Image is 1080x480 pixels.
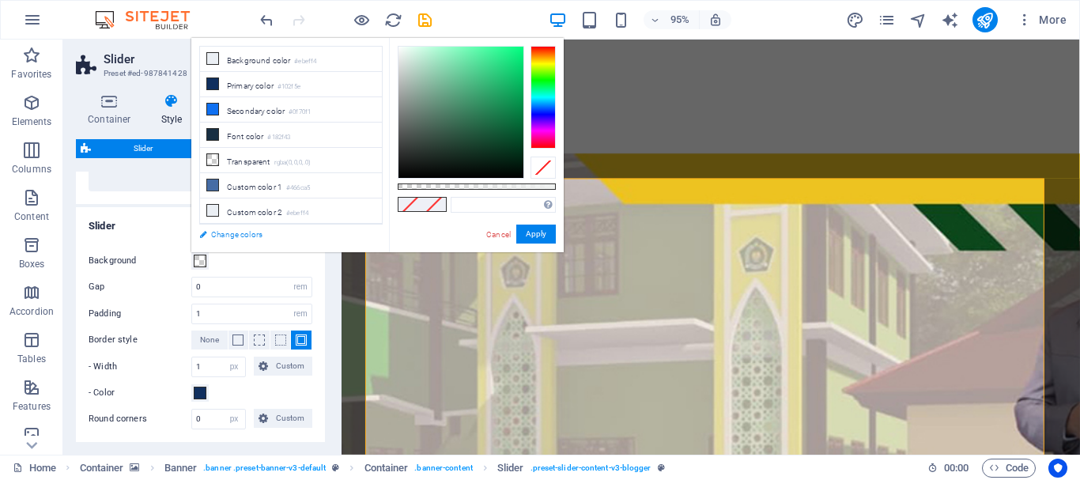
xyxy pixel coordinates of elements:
[89,384,191,403] label: - Color
[257,10,276,29] button: undo
[667,10,693,29] h6: 95%
[1048,459,1067,478] button: Usercentrics
[972,7,998,32] button: publish
[89,309,191,318] label: Padding
[531,157,556,179] div: Clear Color Selection
[422,198,446,211] span: No Color Selected
[909,11,927,29] i: Navigator
[89,251,191,270] label: Background
[254,357,312,376] button: Custom
[12,163,51,176] p: Columns
[13,459,56,478] a: Click to cancel selection. Double-click to open Pages
[955,462,957,474] span: :
[200,72,382,97] li: Primary color
[927,459,969,478] h6: Session time
[9,305,54,318] p: Accordion
[200,97,382,123] li: Secondary color
[274,157,312,168] small: rgba(0,0,0,.0)
[258,11,276,29] i: Undo: Border style (dashed -> double) (Ctrl+Z)
[398,198,422,211] span: No Color Selected
[944,459,969,478] span: 00 00
[941,11,959,29] i: AI Writer
[191,225,375,244] a: Change colors
[364,459,409,478] span: Click to select. Double-click to edit
[200,123,382,148] li: Font color
[267,132,290,143] small: #182f43
[1017,12,1067,28] span: More
[846,10,865,29] button: design
[941,10,960,29] button: text_generator
[89,331,191,350] label: Border style
[497,459,524,478] span: Click to select. Double-click to edit
[294,56,316,67] small: #ebeff4
[414,459,472,478] span: . banner-content
[89,410,191,429] label: Round corners
[878,11,896,29] i: Pages (Ctrl+Alt+S)
[89,282,191,291] label: Gap
[383,10,402,29] button: reload
[91,10,210,29] img: Editor Logo
[203,459,326,478] span: . banner .preset-banner-v3-default
[191,331,228,350] button: None
[278,81,300,93] small: #102f5e
[516,225,556,244] button: Apply
[878,10,897,29] button: pages
[200,331,219,350] span: None
[531,459,651,478] span: . preset-slider-content-v3-blogger
[130,463,139,472] i: This element contains a background
[17,353,46,365] p: Tables
[149,93,201,127] h4: Style
[254,409,312,428] button: Custom
[80,459,124,478] span: Click to select. Double-click to edit
[1010,7,1073,32] button: More
[19,258,45,270] p: Boxes
[12,115,52,128] p: Elements
[76,93,149,127] h4: Container
[11,68,51,81] p: Favorites
[644,10,700,29] button: 95%
[976,11,994,29] i: Publish
[909,10,928,29] button: navigator
[89,357,191,376] label: - Width
[289,107,311,118] small: #0f70f1
[658,463,665,472] i: This element is a customizable preset
[104,52,325,66] h2: Slider
[200,173,382,198] li: Custom color 1
[416,11,434,29] i: Save (Ctrl+S)
[384,11,402,29] i: Reload page
[982,459,1036,478] button: Code
[485,229,512,240] a: Cancel
[200,148,382,173] li: Transparent
[200,198,382,224] li: Custom color 2
[273,357,308,376] span: Custom
[76,207,325,236] h4: Slider
[286,183,310,194] small: #466ca5
[13,400,51,413] p: Features
[80,459,665,478] nav: breadcrumb
[415,10,434,29] button: save
[989,459,1029,478] span: Code
[14,210,49,223] p: Content
[273,409,308,428] span: Custom
[96,139,190,158] span: Slider
[76,139,194,158] button: Slider
[332,463,339,472] i: This element is a customizable preset
[164,459,198,478] span: Click to select. Double-click to edit
[200,47,382,72] li: Background color
[104,66,293,81] h3: Preset #ed-987841428
[286,208,308,219] small: #ebeff4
